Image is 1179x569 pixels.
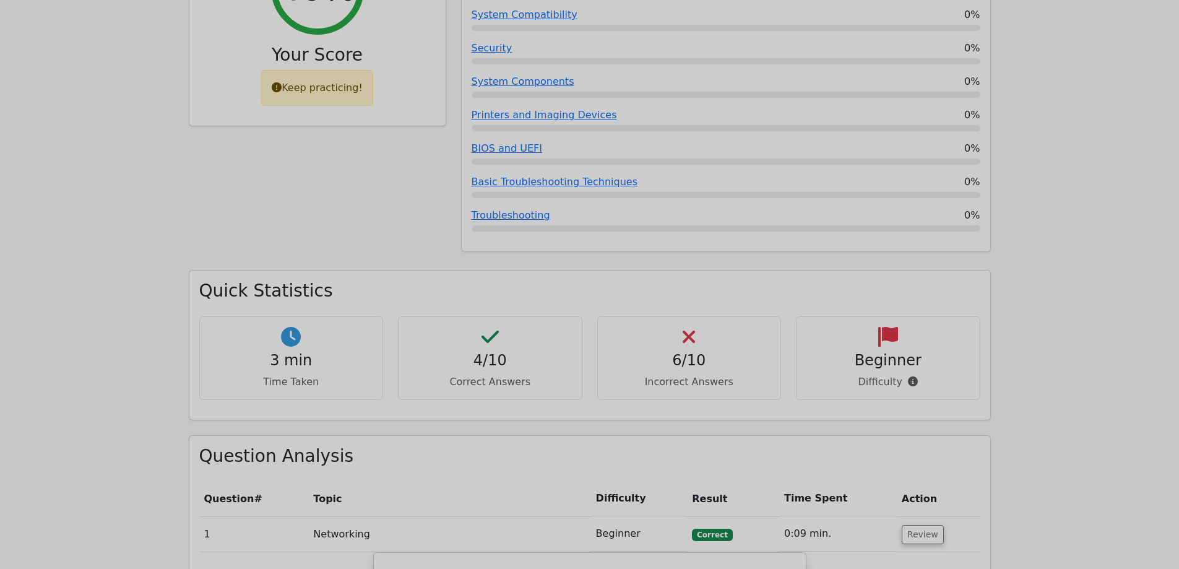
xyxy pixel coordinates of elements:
td: 1 [199,516,309,552]
p: Time Taken [210,375,373,389]
span: 0% [964,41,980,56]
h4: 4/10 [408,352,572,370]
span: 0% [964,175,980,189]
a: Printers and Imaging Devices [472,109,617,121]
span: 0% [964,108,980,123]
h4: 3 min [210,352,373,370]
p: Correct Answers [408,375,572,389]
span: Correct [692,529,732,541]
a: Basic Troubleshooting Techniques [472,176,638,188]
button: Review [902,525,944,544]
span: 0% [964,208,980,223]
a: Security [472,42,512,54]
span: Question [204,493,254,505]
span: 0% [964,74,980,89]
h4: Beginner [806,352,970,370]
h3: Quick Statistics [199,280,980,302]
h3: Your Score [199,45,436,66]
span: 0% [964,141,980,156]
span: 0% [964,7,980,22]
h4: 6/10 [608,352,771,370]
p: Difficulty [806,375,970,389]
td: 0:09 min. [779,516,897,552]
td: Networking [308,516,590,552]
th: Result [687,481,779,516]
div: Keep practicing! [261,70,373,106]
a: System Components [472,76,574,87]
th: # [199,481,309,516]
a: Troubleshooting [472,209,550,221]
th: Topic [308,481,590,516]
h3: Question Analysis [199,446,980,467]
th: Action [897,481,980,516]
a: BIOS and UEFI [472,142,542,154]
th: Time Spent [779,481,897,516]
td: Beginner [591,516,688,552]
th: Difficulty [591,481,688,516]
p: Incorrect Answers [608,375,771,389]
a: System Compatibility [472,9,577,20]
